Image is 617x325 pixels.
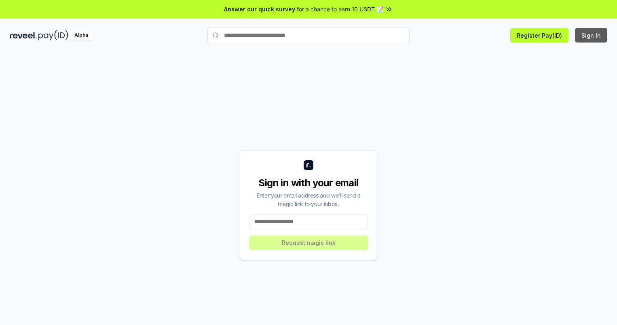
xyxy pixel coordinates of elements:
[249,176,368,189] div: Sign in with your email
[510,28,568,42] button: Register Pay(ID)
[70,30,93,40] div: Alpha
[304,160,313,170] img: logo_small
[224,5,295,13] span: Answer our quick survey
[249,191,368,208] div: Enter your email address and we’ll send a magic link to your inbox.
[38,30,68,40] img: pay_id
[575,28,607,42] button: Sign In
[297,5,383,13] span: for a chance to earn 10 USDT 📝
[10,30,37,40] img: reveel_dark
